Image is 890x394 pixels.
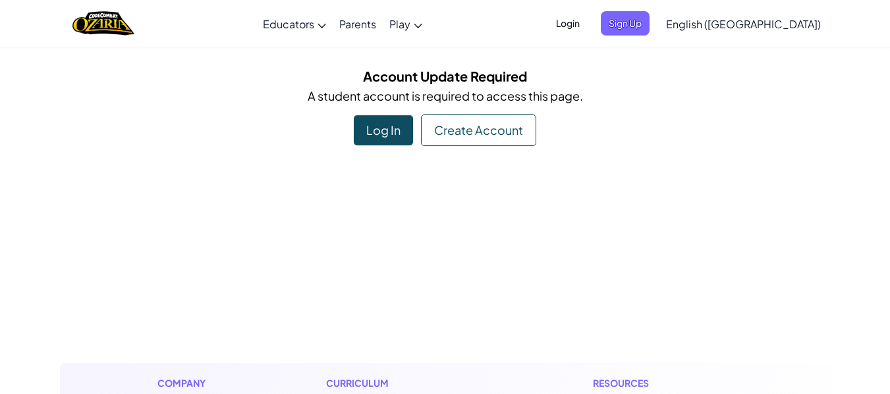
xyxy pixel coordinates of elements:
div: Create Account [421,114,536,146]
p: A student account is required to access this page. [70,86,821,105]
div: Log In [354,115,413,145]
a: Play [383,6,429,41]
h1: Curriculum [326,376,486,390]
span: English ([GEOGRAPHIC_DATA]) [666,17,821,31]
a: Educators [256,6,333,41]
span: Educators [263,17,314,31]
button: Login [548,11,588,36]
a: English ([GEOGRAPHIC_DATA]) [659,6,827,41]
span: Play [389,17,410,31]
h1: Company [157,376,219,390]
button: Sign Up [601,11,650,36]
img: Home [72,10,134,37]
a: Ozaria by CodeCombat logo [72,10,134,37]
h5: Account Update Required [70,66,821,86]
a: Parents [333,6,383,41]
h1: Resources [593,376,733,390]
